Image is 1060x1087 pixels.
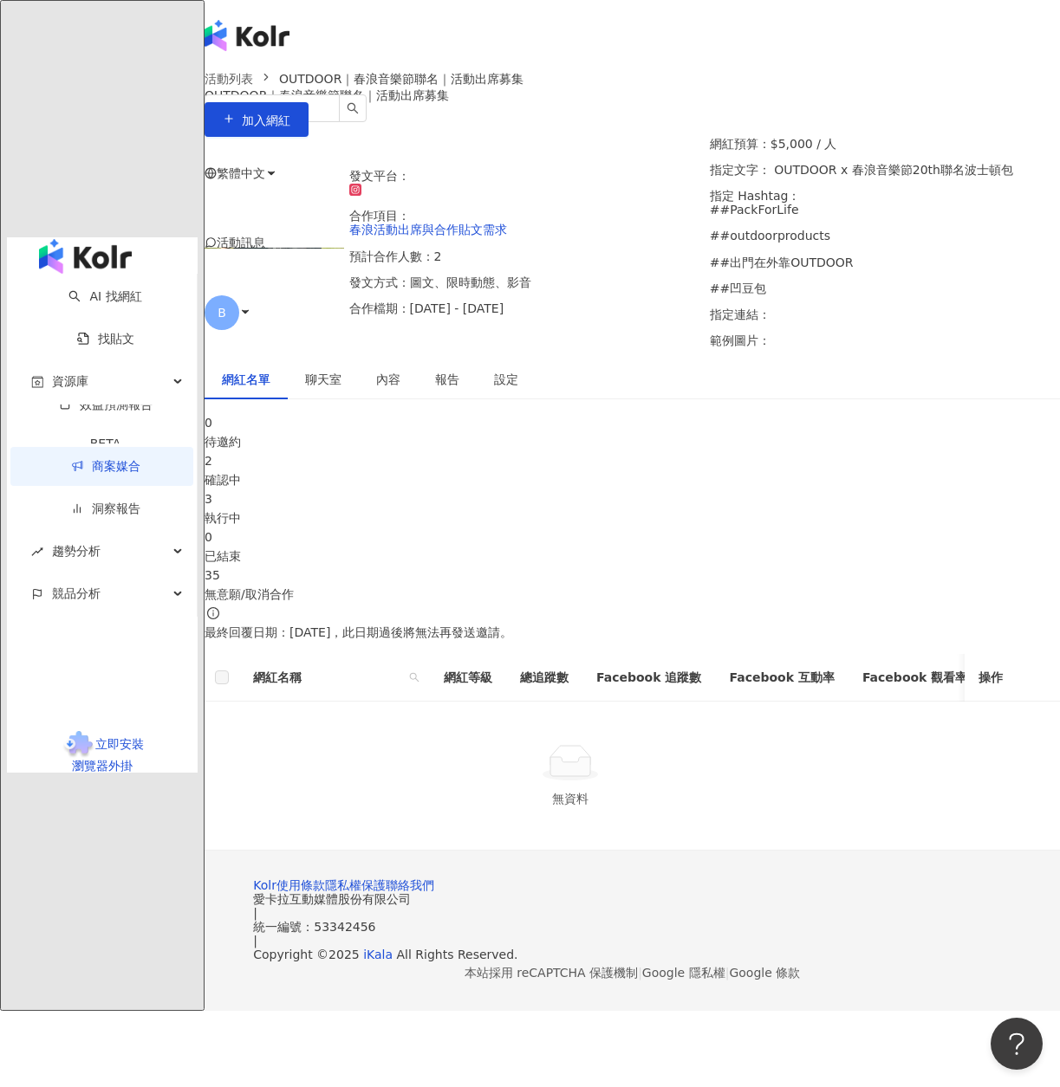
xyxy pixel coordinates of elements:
[201,69,257,88] a: 活動列表
[205,605,222,622] span: info-circle
[435,370,459,389] div: 報告
[31,546,43,558] span: rise
[199,248,344,249] img: 春浪活動出席與合作貼文需求
[242,113,290,127] span: 加入網紅
[253,668,402,687] span: 網紅名稱
[77,332,134,346] a: 找貼文
[430,654,506,702] th: 網紅等級
[222,370,270,389] div: 網紅名單
[205,432,1060,451] div: 待邀約
[347,102,359,114] span: search
[849,654,981,702] th: Facebook 觀看率
[253,920,1011,934] div: 統一編號：53342456
[325,878,386,892] a: 隱私權保護
[349,223,507,236] a: 春浪活動出席與合作貼文需求
[31,398,179,463] a: 效益預測報告BETA
[205,623,1060,642] p: 最終回覆日期：[DATE]，此日期過後將無法再發送邀請。
[363,948,393,961] a: iKala
[349,275,699,289] p: 發文方式：圖文、限時動態、影音
[205,470,1060,489] div: 確認中
[253,892,1011,906] div: 愛卡拉互動媒體股份有限公司
[305,373,341,385] span: 聊天室
[638,966,642,980] span: |
[725,966,730,980] span: |
[349,209,699,236] p: 合作項目：
[729,966,800,980] a: Google 條款
[349,249,699,263] p: 預計合作人數：2
[71,501,140,515] a: 洞察報告
[253,878,276,892] a: Kolr
[710,163,1060,177] p: 指定文字： OUTDOOR x 春浪音樂節20th聯名波士頓包
[62,731,95,759] img: chrome extension
[386,878,434,892] a: 聯絡我們
[406,664,423,690] span: search
[72,737,144,773] span: 立即安裝 瀏覽器外掛
[409,672,419,683] span: search
[205,20,289,51] img: logo
[465,962,800,983] span: 本站採用 reCAPTCHA 保護機制
[276,878,325,892] a: 使用條款
[965,654,1060,702] th: 操作
[205,102,309,137] button: 加入網紅
[71,459,140,473] a: 商案媒合
[279,72,523,86] span: OUTDOOR｜春浪音樂節聯名｜活動出席募集
[710,203,1060,217] p: ##PackForLife
[991,1018,1043,1070] iframe: Help Scout Beacon - Open
[205,547,1060,566] div: 已結束
[642,966,725,980] a: Google 隱私權
[205,566,1060,585] div: 35
[710,256,1060,269] p: ##出門在外靠OUTDOOR
[205,508,1060,527] div: 執行中
[494,370,518,389] div: 設定
[710,189,1060,294] p: 指定 Hashtag：
[710,137,1060,151] p: 網紅預算：$5,000 / 人
[52,574,101,613] span: 競品分析
[349,301,699,315] p: 合作檔期：[DATE] - [DATE]
[205,451,1060,470] div: 2
[7,731,198,773] a: chrome extension立即安裝 瀏覽器外掛
[217,236,265,249] span: 活動訊息
[205,527,1060,547] div: 0
[253,948,1011,961] div: Copyright © 2025 All Rights Reserved.
[218,303,226,322] span: B
[68,289,141,303] a: searchAI 找網紅
[715,654,848,702] th: Facebook 互動率
[205,88,449,102] span: OUTDOOR｜春浪音樂節聯名｜活動出席募集
[52,532,101,571] span: 趨勢分析
[253,906,257,920] span: |
[52,362,88,401] span: 資源庫
[205,585,1060,604] div: 無意願/取消合作
[349,169,699,197] p: 發文平台：
[253,934,257,948] span: |
[710,281,1060,295] p: ##凹豆包
[225,789,914,808] div: 無資料
[205,489,1060,508] div: 3
[506,654,582,702] th: 總追蹤數
[39,239,132,274] img: logo
[205,413,1060,432] div: 0
[710,229,1060,243] p: ##outdoorproducts
[710,307,1060,321] p: 指定連結：
[582,654,715,702] th: Facebook 追蹤數
[376,370,400,389] div: 內容
[710,333,1060,347] p: 範例圖片：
